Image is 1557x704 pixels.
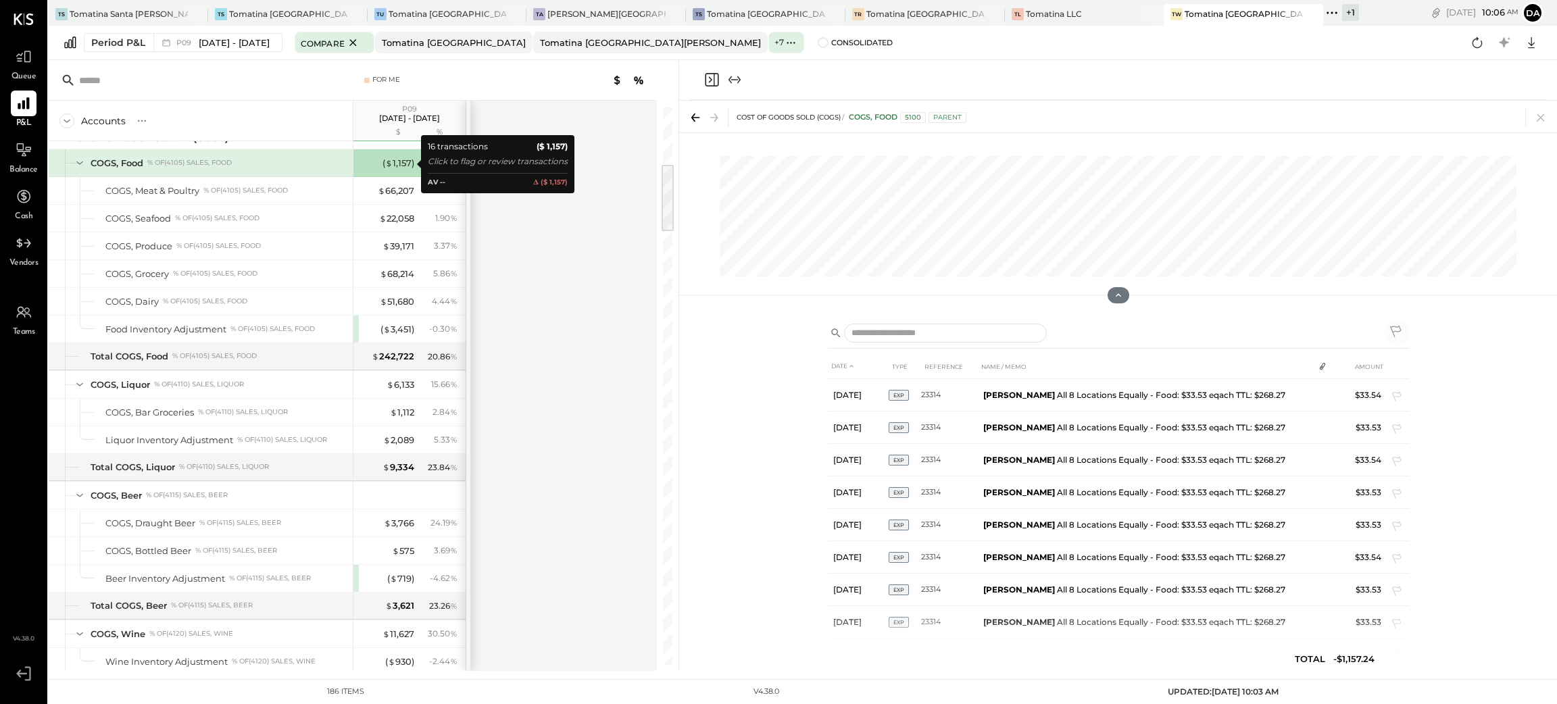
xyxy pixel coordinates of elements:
[382,240,414,253] div: 39,171
[921,671,978,703] td: 23327
[379,213,387,224] span: $
[195,546,277,555] div: % of (4115) Sales, Beer
[105,406,194,419] div: COGS, Bar Groceries
[1335,444,1387,476] td: $33.54
[383,324,391,334] span: $
[1335,476,1387,509] td: $33.53
[828,354,889,379] th: DATE
[392,545,414,557] div: 575
[237,435,327,445] div: % of (4110) Sales, Liquor
[828,541,889,574] td: [DATE]
[430,517,458,529] div: 24.19
[389,8,507,20] div: Tomatina [GEOGRAPHIC_DATA]
[385,157,393,168] span: $
[978,509,1314,541] td: All 8 Locations Equally - Food: $33.53 eqach TTL: $268.27
[889,487,909,498] span: EXP
[387,572,414,585] div: ( 719 )
[179,462,269,472] div: % of (4110) Sales, Liquor
[978,411,1314,444] td: All 8 Locations Equally - Food: $33.53 eqach TTL: $268.27
[374,8,387,20] div: TU
[768,32,804,53] button: +7
[921,541,978,574] td: 23314
[295,32,374,53] button: Compare
[978,606,1314,638] td: All 8 Locations Equally - Food: $33.53 eqach TTL: $268.27
[852,8,864,20] div: TR
[392,545,399,556] span: $
[737,113,841,122] span: COST OF GOODS SOLD (COGS)
[983,617,1055,627] b: [PERSON_NAME]
[693,8,705,20] div: TS
[385,599,414,612] div: 3,621
[889,584,909,595] span: EXP
[81,114,126,128] div: Accounts
[707,8,825,20] div: Tomatina [GEOGRAPHIC_DATA][PERSON_NAME]
[533,32,768,53] button: Tomatina [GEOGRAPHIC_DATA][PERSON_NAME]
[16,118,32,130] span: P&L
[429,655,458,668] div: - 2.44
[91,461,175,474] div: Total COGS, Liquor
[828,509,889,541] td: [DATE]
[1446,6,1518,19] div: [DATE]
[537,140,568,153] b: ($ 1,157)
[385,600,393,611] span: $
[382,36,526,49] div: Tomatina [GEOGRAPHIC_DATA]
[387,379,394,390] span: $
[378,185,385,196] span: $
[15,211,32,223] span: Cash
[360,127,414,138] div: $
[432,295,458,307] div: 4.44
[229,574,311,583] div: % of (4115) Sales, Beer
[450,628,458,638] span: %
[91,157,143,170] div: COGS, Food
[434,434,458,446] div: 5.33
[327,686,364,697] div: 186 items
[1,184,47,223] a: Cash
[921,476,978,509] td: 23314
[450,655,458,666] span: %
[1,91,47,130] a: P&L
[983,422,1055,432] b: [PERSON_NAME]
[540,36,761,49] div: Tomatina [GEOGRAPHIC_DATA][PERSON_NAME]
[978,444,1314,476] td: All 8 Locations Equally - Food: $33.53 eqach TTL: $268.27
[978,476,1314,509] td: All 8 Locations Equally - Food: $33.53 eqach TTL: $268.27
[1335,638,1387,671] td: -$205.85
[450,295,458,306] span: %
[921,606,978,638] td: 23314
[203,186,288,195] div: % of (4105) Sales, Food
[450,406,458,417] span: %
[428,461,458,474] div: 23.84
[450,378,458,389] span: %
[382,461,414,474] div: 9,334
[230,324,315,334] div: % of (4105) Sales, Food
[978,541,1314,574] td: All 8 Locations Equally - Food: $33.53 eqach TTL: $268.27
[430,572,458,584] div: - 4.62
[429,600,458,612] div: 23.26
[378,184,414,197] div: 66,207
[828,574,889,606] td: [DATE]
[372,75,400,84] div: For Me
[387,378,414,391] div: 6,133
[1335,354,1387,379] th: AMOUNT
[1,230,47,270] a: Vendors
[1012,8,1024,20] div: TL
[91,599,167,612] div: Total COGS, Beer
[388,656,395,667] span: $
[229,8,347,20] div: Tomatina [GEOGRAPHIC_DATA]
[383,434,414,447] div: 2,089
[978,574,1314,606] td: All 8 Locations Equally - Food: $33.53 eqach TTL: $268.27
[1335,671,1387,703] td: -$174.10
[105,655,228,668] div: Wine Inventory Adjustment
[105,572,225,585] div: Beer Inventory Adjustment
[105,184,199,197] div: COGS, Meat & Poultry
[428,628,458,640] div: 30.50
[176,241,261,251] div: % of (4105) Sales, Food
[450,461,458,472] span: %
[889,649,909,660] span: DEP
[1026,8,1082,20] div: Tomatina LLC
[9,164,38,176] span: Balance
[921,574,978,606] td: 23314
[105,212,171,225] div: COGS, Seafood
[428,351,458,363] div: 20.86
[382,157,414,170] div: ( 1,157 )
[921,379,978,411] td: 23314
